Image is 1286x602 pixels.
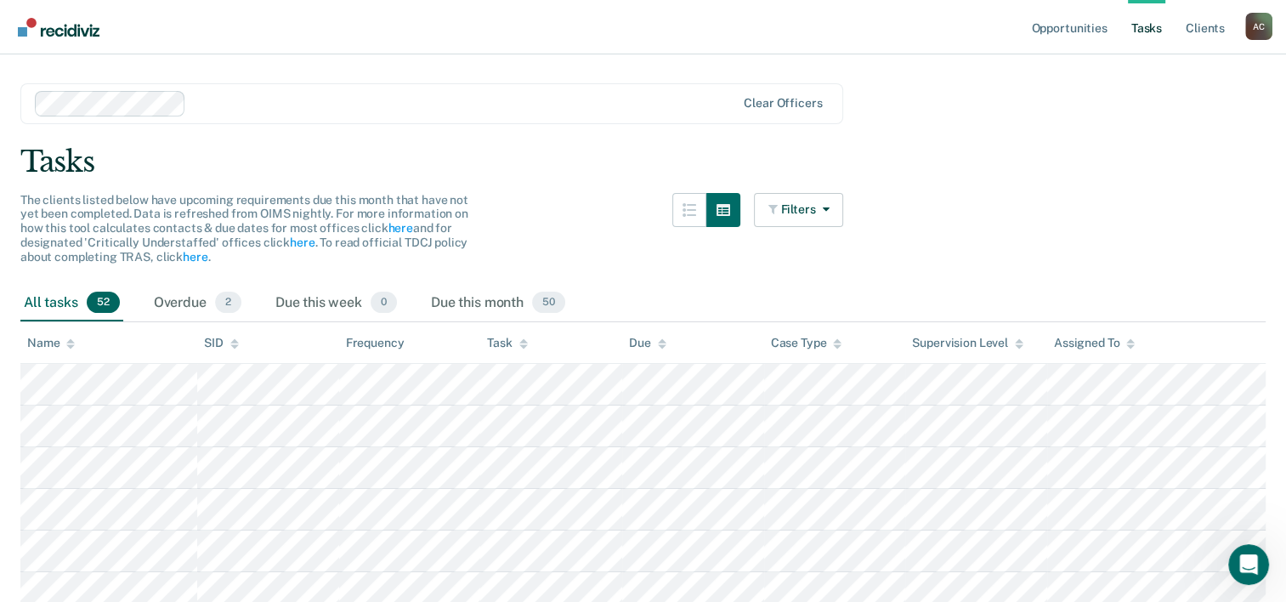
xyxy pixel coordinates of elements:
[272,285,400,322] div: Due this week0
[18,18,99,37] img: Recidiviz
[1228,544,1269,585] iframe: Intercom live chat
[27,336,75,350] div: Name
[912,336,1023,350] div: Supervision Level
[629,336,666,350] div: Due
[150,285,245,322] div: Overdue2
[388,221,412,235] a: here
[215,292,241,314] span: 2
[20,285,123,322] div: All tasks52
[1245,13,1272,40] button: Profile dropdown button
[183,250,207,264] a: here
[346,336,405,350] div: Frequency
[87,292,120,314] span: 52
[532,292,565,314] span: 50
[754,193,844,227] button: Filters
[744,96,822,111] div: Clear officers
[1054,336,1135,350] div: Assigned To
[20,193,468,264] span: The clients listed below have upcoming requirements due this month that have not yet been complet...
[20,145,1266,179] div: Tasks
[371,292,397,314] span: 0
[1245,13,1272,40] div: A C
[204,336,239,350] div: SID
[290,236,314,249] a: here
[771,336,842,350] div: Case Type
[428,285,569,322] div: Due this month50
[487,336,527,350] div: Task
